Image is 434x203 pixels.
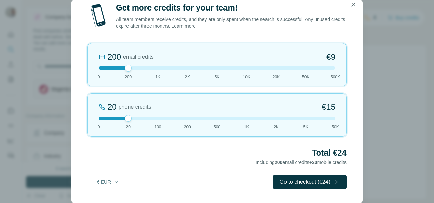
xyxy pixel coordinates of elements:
span: 500K [331,74,340,80]
span: 200 [275,160,282,165]
span: 200 [184,124,191,130]
span: 2K [274,124,279,130]
span: €15 [322,102,335,113]
div: 20 [107,102,117,113]
a: Learn more [171,23,196,29]
span: Including email credits + mobile credits [256,160,347,165]
span: phone credits [119,103,151,111]
span: email credits [123,53,154,61]
span: 5K [215,74,220,80]
img: mobile-phone [87,2,109,29]
span: 5K [303,124,308,130]
span: 50K [332,124,339,130]
span: 200 [125,74,132,80]
span: 10K [243,74,250,80]
span: 0 [98,74,100,80]
span: 20 [126,124,131,130]
span: 500 [214,124,220,130]
p: All team members receive credits, and they are only spent when the search is successful. Any unus... [116,16,347,29]
span: 0 [98,124,100,130]
span: 50K [302,74,309,80]
span: 1K [244,124,249,130]
span: 20K [273,74,280,80]
span: 20 [312,160,317,165]
button: € EUR [92,176,124,188]
div: 200 [107,52,121,62]
button: Go to checkout (€24) [273,175,347,189]
span: 100 [154,124,161,130]
span: 1K [155,74,160,80]
h2: Total €24 [87,147,347,158]
span: €9 [326,52,335,62]
span: 2K [185,74,190,80]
